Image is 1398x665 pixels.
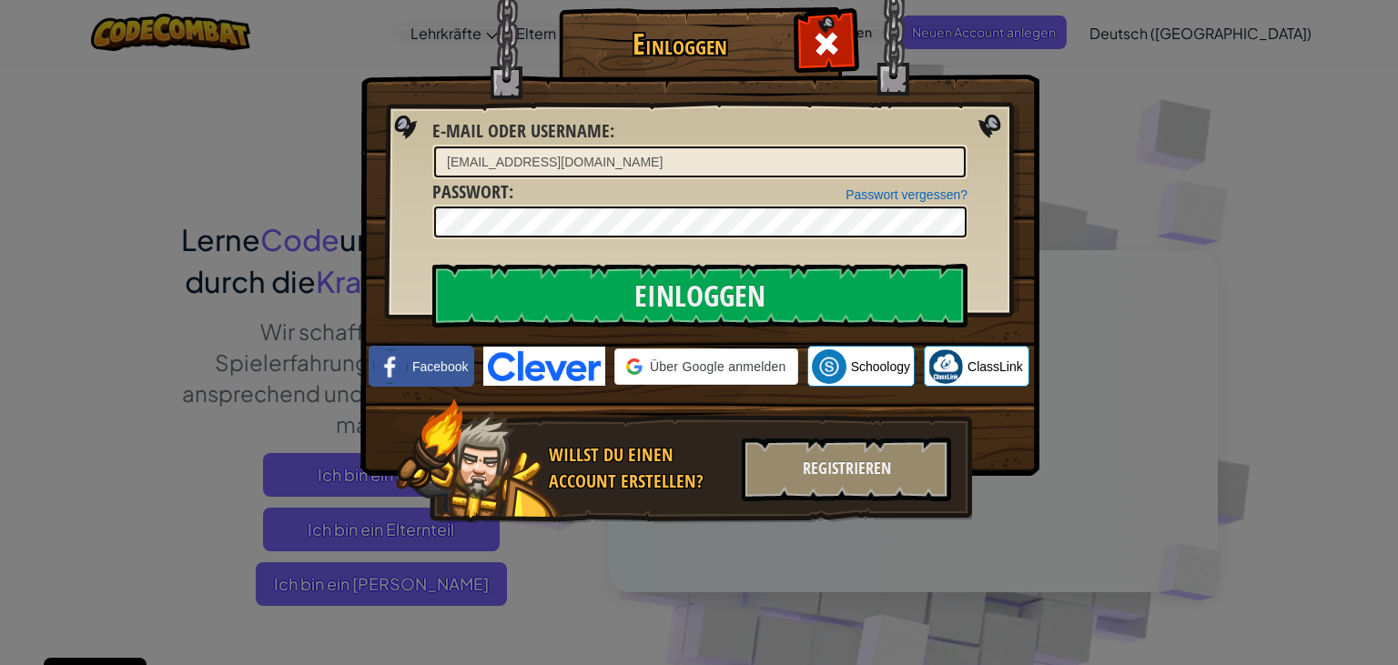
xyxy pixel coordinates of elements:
label: : [432,179,513,206]
img: classlink-logo-small.png [928,349,963,384]
label: : [432,118,614,145]
div: Willst du einen Account erstellen? [549,442,731,494]
span: Schoology [851,358,910,376]
h1: Einloggen [563,28,795,60]
span: Passwort [432,179,509,204]
span: Facebook [412,358,468,376]
img: facebook_small.png [373,349,408,384]
img: clever-logo-blue.png [483,347,605,386]
input: Einloggen [432,264,967,327]
div: Registrieren [742,438,951,501]
span: ClassLink [967,358,1023,376]
span: E-Mail oder Username [432,118,610,143]
span: Über Google anmelden [650,358,786,376]
img: schoology.png [812,349,846,384]
a: Passwort vergessen? [846,187,967,202]
div: Über Google anmelden [614,348,798,385]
